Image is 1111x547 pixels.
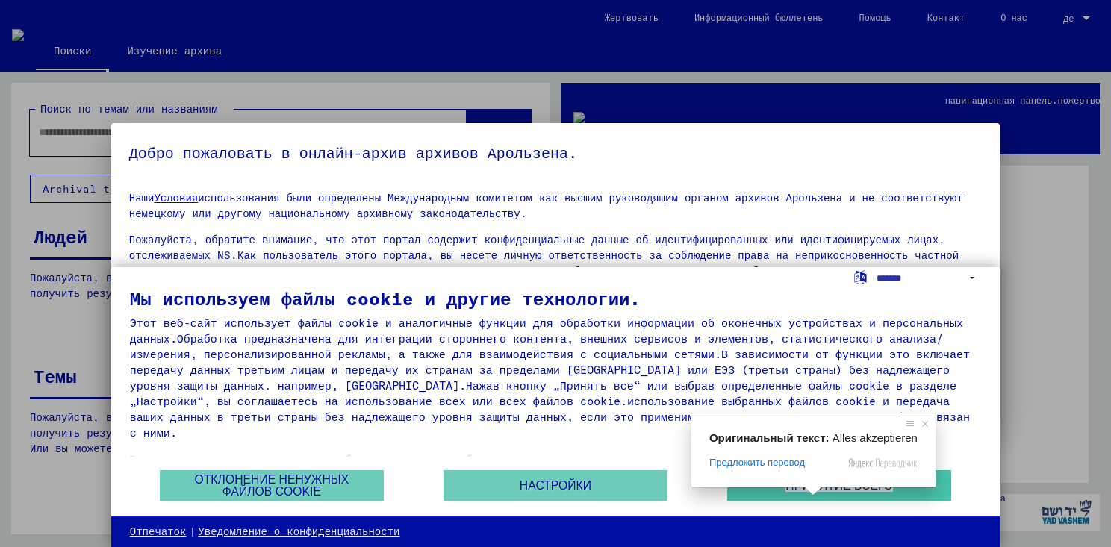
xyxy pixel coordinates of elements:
[877,267,981,289] select: Выбор языка
[129,249,959,293] ya-tr-span: Как пользователь этого портала, вы несете личную ответственность за соблюдение права на неприкосн...
[130,316,963,346] ya-tr-span: Этот веб-сайт использует файлы cookie и аналогичные функции для обработки информации об оконечных...
[129,191,963,220] ya-tr-span: использования были определены Международным комитетом как высшим руководящим органом архивов Арол...
[853,269,868,284] label: Выбор языка
[177,474,367,498] ya-tr-span: Отклонение ненужных файлов cookie
[198,525,399,538] ya-tr-span: Уведомление о конфиденциальности
[520,480,591,492] ya-tr-span: Настройки
[130,525,187,538] ya-tr-span: Отпечаток
[709,431,830,444] span: Оригинальный текст:
[129,143,577,162] ya-tr-span: Добро пожаловать в онлайн-архив архивов Арользена.
[709,456,805,469] span: Предложить перевод
[130,347,970,393] ya-tr-span: В зависимости от функции это включает передачу данных третьим лицам и передачу их странам за пред...
[130,378,956,408] ya-tr-span: Нажав кнопку „Принять все“ или выбрав определенные файлы cookie в разделе „Настройки“, вы соглаша...
[130,331,943,361] ya-tr-span: Обработка предназначена для интеграции стороннего контента, внешних сервисов и элементов, статист...
[154,191,198,204] a: Условия
[129,191,155,204] ya-tr-span: Наши
[785,480,892,492] ya-tr-span: Принятие всего
[130,287,641,310] ya-tr-span: Мы используем файлы cookie и другие технологии.
[129,233,945,262] ya-tr-span: Пожалуйста, обратите внимание, что этот портал содержит конфиденциальные данные об идентифицирова...
[833,431,918,444] span: Alles akzeptieren
[130,394,977,440] ya-tr-span: использование выбранных файлов cookie и передача ваших данных в третьи страны без надлежащего уро...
